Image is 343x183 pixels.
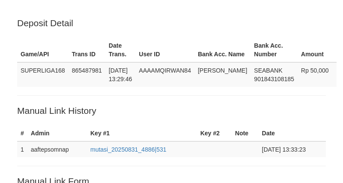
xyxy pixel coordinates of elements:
[232,125,259,141] th: Note
[17,141,27,157] td: 1
[87,125,197,141] th: Key #1
[90,146,166,153] a: mutasi_20250831_4886|531
[139,67,191,74] span: AAAAMQIRWAN84
[194,38,250,62] th: Bank Acc. Name
[27,125,87,141] th: Admin
[17,104,326,117] p: Manual Link History
[69,62,105,87] td: 865487981
[69,38,105,62] th: Trans ID
[17,38,69,62] th: Game/API
[254,67,283,74] span: SEABANK
[27,141,87,157] td: aaftepsomnap
[17,17,326,29] p: Deposit Detail
[17,125,27,141] th: #
[259,141,326,157] td: [DATE] 13:33:23
[135,38,194,62] th: User ID
[105,38,136,62] th: Date Trans.
[301,67,329,74] span: Rp 50,000
[109,67,132,82] span: [DATE] 13:29:46
[259,125,326,141] th: Date
[17,62,69,87] td: SUPERLIGA168
[254,76,294,82] span: Copy 901843108185 to clipboard
[251,38,298,62] th: Bank Acc. Number
[197,125,232,141] th: Key #2
[198,67,247,74] span: [PERSON_NAME]
[298,38,337,62] th: Amount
